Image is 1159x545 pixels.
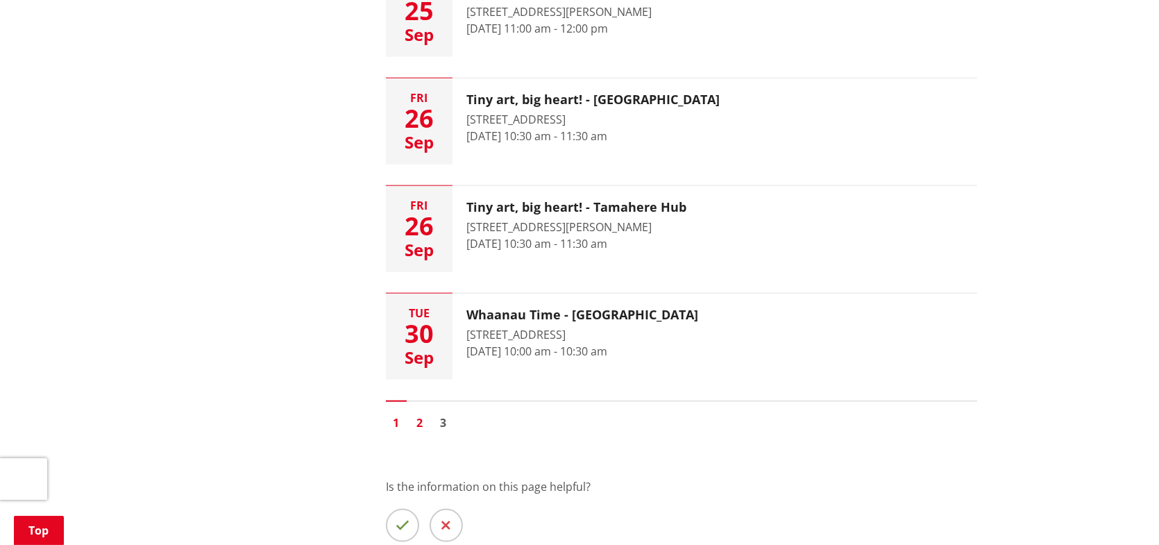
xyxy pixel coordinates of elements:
[433,412,454,433] a: Go to page 3
[386,214,452,239] div: 26
[386,401,977,437] nav: Pagination
[386,26,452,43] div: Sep
[386,186,977,272] button: Fri 26 Sep Tiny art, big heart! - Tamahere Hub [STREET_ADDRESS][PERSON_NAME] [DATE] 10:30 am - 11...
[466,128,607,144] time: [DATE] 10:30 am - 11:30 am
[386,92,452,103] div: Fri
[466,326,698,343] div: [STREET_ADDRESS]
[386,200,452,211] div: Fri
[386,349,452,366] div: Sep
[466,219,686,235] div: [STREET_ADDRESS][PERSON_NAME]
[466,111,720,128] div: [STREET_ADDRESS]
[466,92,720,108] h3: Tiny art, big heart! - [GEOGRAPHIC_DATA]
[386,134,452,151] div: Sep
[386,321,452,346] div: 30
[1095,487,1145,537] iframe: Messenger Launcher
[386,242,452,258] div: Sep
[466,3,683,20] div: [STREET_ADDRESS][PERSON_NAME]
[386,412,407,433] a: Page 1
[466,344,607,359] time: [DATE] 10:00 am - 10:30 am
[386,308,452,319] div: Tue
[466,236,607,251] time: [DATE] 10:30 am - 11:30 am
[14,516,64,545] a: Top
[386,106,452,131] div: 26
[386,294,977,380] button: Tue 30 Sep Whaanau Time - [GEOGRAPHIC_DATA] [STREET_ADDRESS] [DATE] 10:00 am - 10:30 am
[466,21,608,36] time: [DATE] 11:00 am - 12:00 pm
[386,78,977,165] button: Fri 26 Sep Tiny art, big heart! - [GEOGRAPHIC_DATA] [STREET_ADDRESS] [DATE] 10:30 am - 11:30 am
[466,200,686,215] h3: Tiny art, big heart! - Tamahere Hub
[466,308,698,323] h3: Whaanau Time - [GEOGRAPHIC_DATA]
[409,412,430,433] a: Go to page 2
[386,478,977,495] p: Is the information on this page helpful?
